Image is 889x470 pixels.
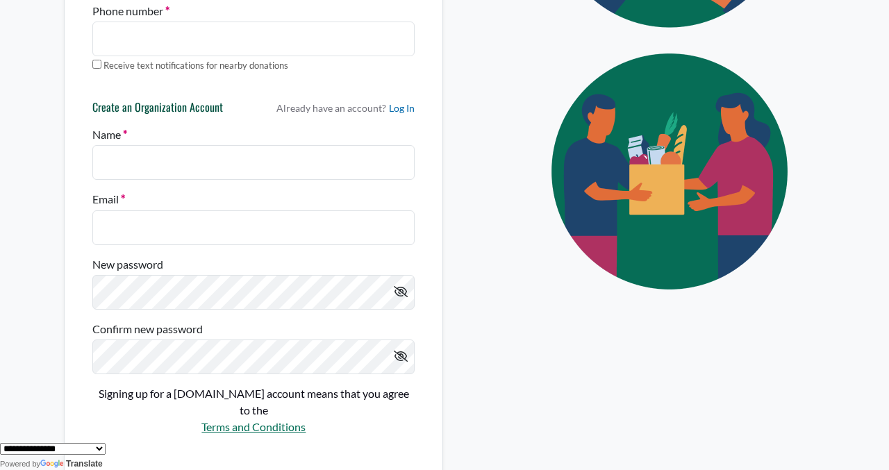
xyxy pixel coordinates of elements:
label: Email [92,191,125,208]
a: Translate [40,459,103,469]
label: Confirm new password [92,321,203,337]
label: Receive text notifications for nearby donations [103,59,288,73]
label: New password [92,256,163,273]
a: Log In [389,101,415,115]
p: Already have an account? [276,101,415,115]
label: Name [92,126,127,143]
img: Eye Icon [520,40,825,302]
label: Phone number [92,3,169,19]
img: Google Translate [40,460,66,469]
a: Terms and Conditions [201,420,306,433]
p: Signing up for a [DOMAIN_NAME] account means that you agree to the [92,385,415,419]
h6: Create an Organization Account [92,101,223,120]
